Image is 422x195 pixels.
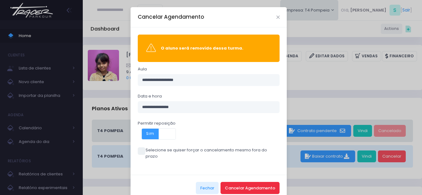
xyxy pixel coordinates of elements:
label: Aula [138,66,147,72]
div: O aluno será removido dessa turma. [161,45,271,51]
button: Cancelar Agendamento [221,182,280,194]
label: Selecione se quiser forçar o cancelamento mesmo fora do prazo [138,147,280,159]
h5: Cancelar Agendamento [138,13,204,21]
label: Data e hora [138,93,162,99]
button: Fechar [196,182,219,194]
button: Close [276,16,280,19]
span: Sim [142,129,159,139]
label: Permitir reposição [138,120,176,126]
